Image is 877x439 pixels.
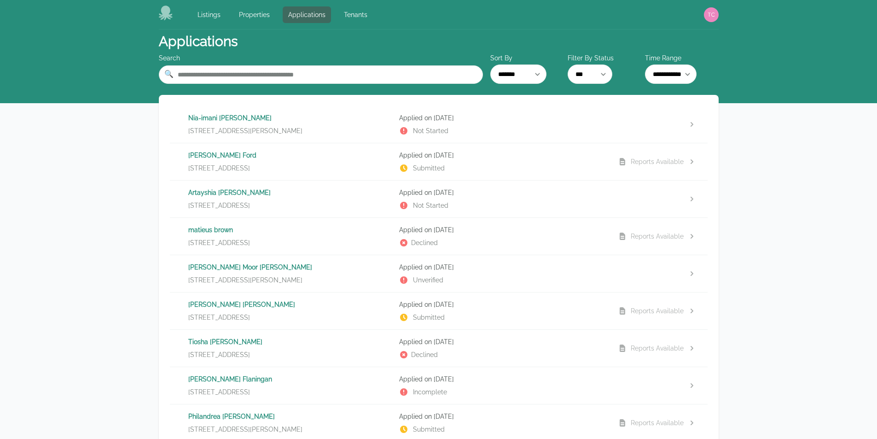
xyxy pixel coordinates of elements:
time: [DATE] [434,263,454,271]
h1: Applications [159,33,238,50]
a: Properties [233,6,275,23]
p: Applied on [399,188,603,197]
p: Not Started [399,201,603,210]
p: Applied on [399,151,603,160]
span: [STREET_ADDRESS] [188,238,250,247]
p: [PERSON_NAME] [PERSON_NAME] [188,300,392,309]
div: Search [159,53,483,63]
p: Artayshia [PERSON_NAME] [188,188,392,197]
a: [PERSON_NAME] Flaningan[STREET_ADDRESS]Applied on [DATE]Incomplete [170,367,708,404]
p: Submitted [399,313,603,322]
p: [PERSON_NAME] Ford [188,151,392,160]
time: [DATE] [434,226,454,234]
a: Artayshia [PERSON_NAME][STREET_ADDRESS]Applied on [DATE]Not Started [170,181,708,217]
time: [DATE] [434,189,454,196]
a: Tenants [338,6,373,23]
label: Time Range [645,53,719,63]
label: Sort By [490,53,564,63]
p: Philandrea [PERSON_NAME] [188,412,392,421]
time: [DATE] [434,152,454,159]
p: Applied on [399,113,603,123]
span: [STREET_ADDRESS] [188,201,250,210]
p: Applied on [399,337,603,346]
div: Reports Available [631,232,684,241]
label: Filter By Status [568,53,641,63]
span: [STREET_ADDRESS][PERSON_NAME] [188,275,302,285]
time: [DATE] [434,413,454,420]
p: Not Started [399,126,603,135]
span: [STREET_ADDRESS] [188,350,250,359]
span: [STREET_ADDRESS] [188,387,250,397]
p: Applied on [399,412,603,421]
p: Unverified [399,275,603,285]
p: [PERSON_NAME] Flaningan [188,375,392,384]
p: Declined [399,350,603,359]
div: Reports Available [631,418,684,427]
span: [STREET_ADDRESS] [188,164,250,173]
a: Listings [192,6,226,23]
p: Submitted [399,425,603,434]
a: Tiosha [PERSON_NAME][STREET_ADDRESS]Applied on [DATE]DeclinedReports Available [170,330,708,367]
div: Reports Available [631,306,684,316]
p: Declined [399,238,603,247]
p: matieus brown [188,225,392,234]
span: [STREET_ADDRESS][PERSON_NAME] [188,425,302,434]
time: [DATE] [434,375,454,383]
time: [DATE] [434,338,454,345]
a: matieus brown[STREET_ADDRESS]Applied on [DATE]DeclinedReports Available [170,218,708,255]
p: Tiosha [PERSON_NAME] [188,337,392,346]
p: Nia-imani [PERSON_NAME] [188,113,392,123]
div: Reports Available [631,157,684,166]
a: Applications [283,6,331,23]
time: [DATE] [434,114,454,122]
time: [DATE] [434,301,454,308]
p: Submitted [399,164,603,173]
div: Reports Available [631,344,684,353]
p: Applied on [399,263,603,272]
p: Applied on [399,300,603,309]
span: [STREET_ADDRESS][PERSON_NAME] [188,126,302,135]
a: [PERSON_NAME] Ford[STREET_ADDRESS]Applied on [DATE]SubmittedReports Available [170,143,708,180]
a: [PERSON_NAME] Moor [PERSON_NAME][STREET_ADDRESS][PERSON_NAME]Applied on [DATE]Unverified [170,255,708,292]
a: Nia-imani [PERSON_NAME][STREET_ADDRESS][PERSON_NAME]Applied on [DATE]Not Started [170,106,708,143]
a: [PERSON_NAME] [PERSON_NAME][STREET_ADDRESS]Applied on [DATE]SubmittedReports Available [170,293,708,329]
p: Applied on [399,375,603,384]
p: Incomplete [399,387,603,397]
p: [PERSON_NAME] Moor [PERSON_NAME] [188,263,392,272]
p: Applied on [399,225,603,234]
span: [STREET_ADDRESS] [188,313,250,322]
